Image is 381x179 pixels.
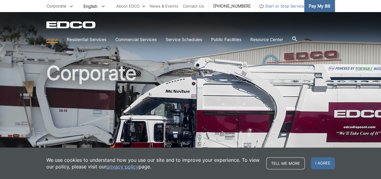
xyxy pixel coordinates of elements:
[46,157,260,170] p: We use cookies to understand how you use our site and to improve your experience. To view our pol...
[79,1,109,11] span: English
[46,36,58,43] a: Home
[46,3,66,8] span: Corporate
[106,163,139,170] a: privacy policy
[166,36,202,43] a: Service Schedules
[309,3,330,9] span: Pay My Bill
[250,36,283,43] a: Resource Center
[46,21,96,28] a: EDCD logo. Return to the homepage.
[183,3,204,9] a: Contact Us
[311,157,335,169] span: I agree
[266,157,305,169] a: Tell me more
[67,36,106,43] a: Residential Services
[211,36,241,43] a: Public Facilities
[150,3,178,9] a: News & Events
[116,3,145,9] a: About EDCO
[115,36,157,43] a: Commercial Services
